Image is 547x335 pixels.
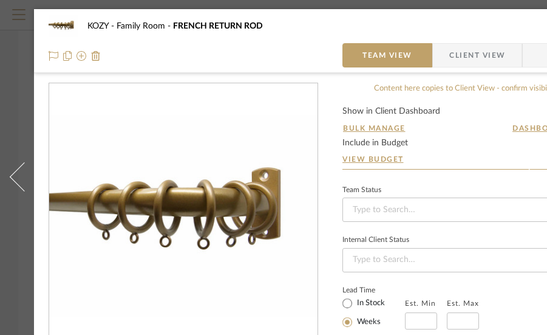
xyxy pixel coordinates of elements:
[447,299,479,308] label: Est. Max
[342,123,406,134] button: Bulk Manage
[49,115,318,317] img: ffe0f4b7-af44-4632-a061-5c7d08f01de9_436x436.jpg
[117,22,173,30] span: Family Room
[355,298,385,309] label: In Stock
[342,187,381,193] div: Team Status
[342,237,409,243] div: Internal Client Status
[362,43,412,67] span: Team View
[405,299,436,308] label: Est. Min
[342,295,405,330] mat-radio-group: Select item type
[173,22,263,30] span: FRENCH RETURN ROD
[49,14,78,38] img: ffe0f4b7-af44-4632-a061-5c7d08f01de9_48x40.jpg
[49,115,318,317] div: 0
[91,51,101,61] img: Remove from project
[449,43,505,67] span: Client View
[87,22,117,30] span: KOZY
[355,317,381,328] label: Weeks
[342,285,405,295] label: Lead Time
